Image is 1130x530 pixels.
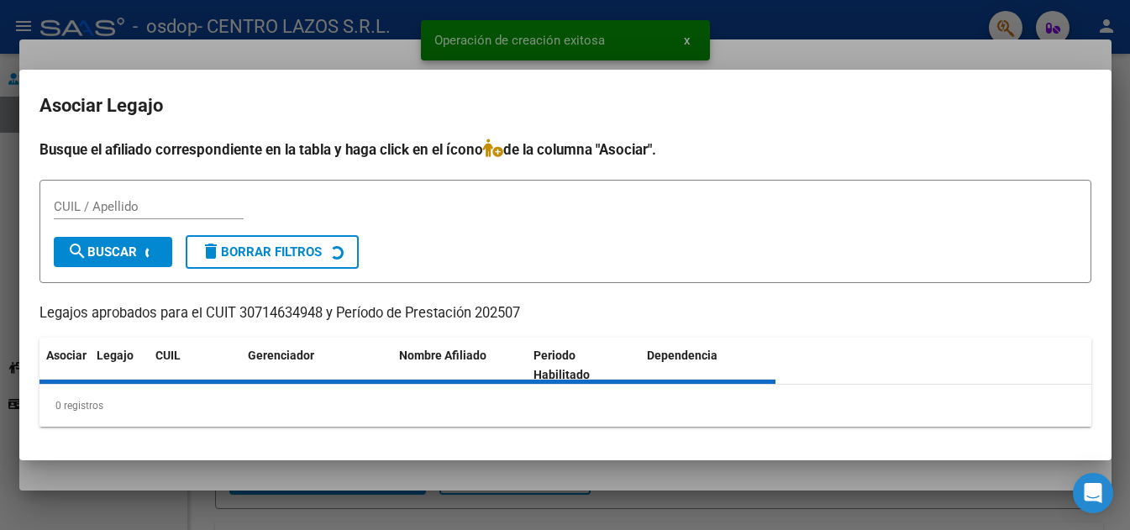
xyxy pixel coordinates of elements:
[39,139,1091,160] h4: Busque el afiliado correspondiente en la tabla y haga click en el ícono de la columna "Asociar".
[527,338,640,393] datatable-header-cell: Periodo Habilitado
[647,349,717,362] span: Dependencia
[392,338,528,393] datatable-header-cell: Nombre Afiliado
[399,349,486,362] span: Nombre Afiliado
[39,303,1091,324] p: Legajos aprobados para el CUIT 30714634948 y Período de Prestación 202507
[67,241,87,261] mat-icon: search
[149,338,241,393] datatable-header-cell: CUIL
[39,338,90,393] datatable-header-cell: Asociar
[1073,473,1113,513] div: Open Intercom Messenger
[248,349,314,362] span: Gerenciador
[39,90,1091,122] h2: Asociar Legajo
[155,349,181,362] span: CUIL
[186,235,359,269] button: Borrar Filtros
[640,338,775,393] datatable-header-cell: Dependencia
[67,244,137,260] span: Buscar
[97,349,134,362] span: Legajo
[46,349,87,362] span: Asociar
[201,244,322,260] span: Borrar Filtros
[201,241,221,261] mat-icon: delete
[90,338,149,393] datatable-header-cell: Legajo
[533,349,590,381] span: Periodo Habilitado
[39,385,1091,427] div: 0 registros
[54,237,172,267] button: Buscar
[241,338,392,393] datatable-header-cell: Gerenciador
